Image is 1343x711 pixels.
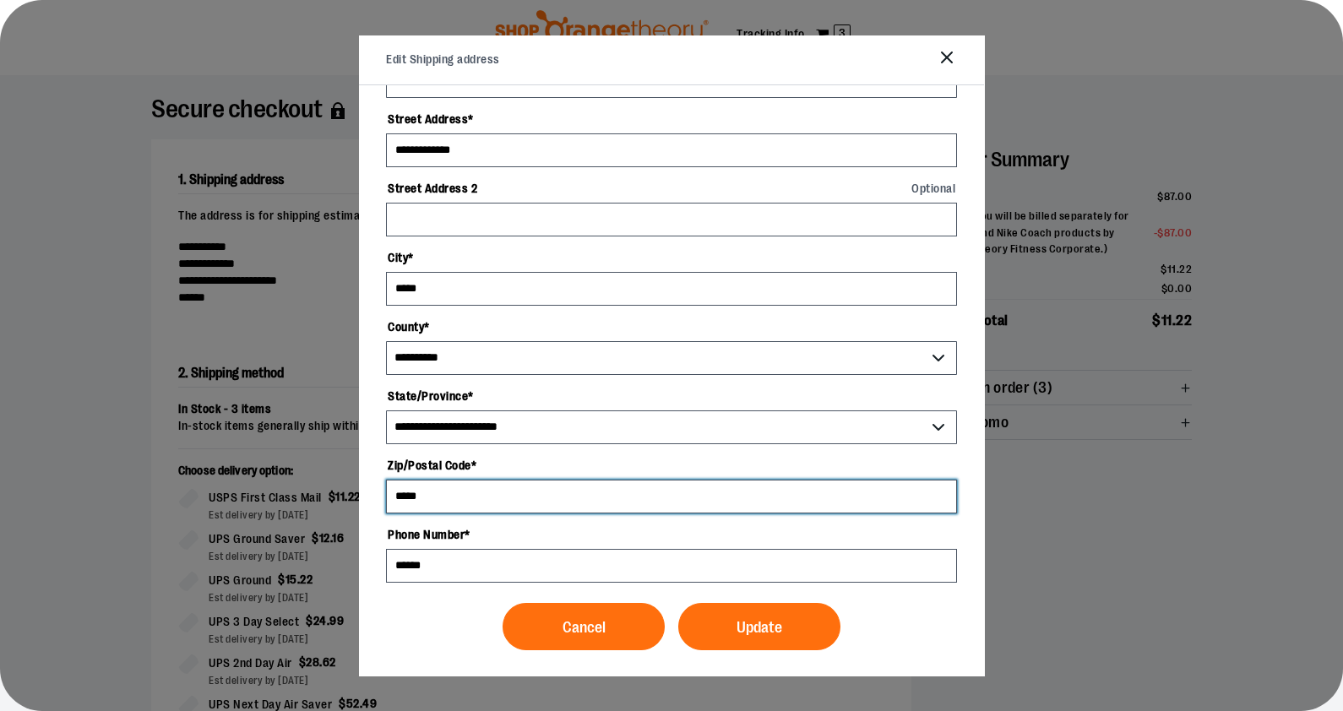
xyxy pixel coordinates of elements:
[937,47,957,73] button: Close
[911,182,955,194] span: Optional
[386,174,957,203] label: Street Address 2
[503,603,665,650] button: Cancel
[386,382,957,410] label: State/Province *
[737,620,782,636] span: Update
[386,105,957,133] label: Street Address *
[563,620,606,636] span: Cancel
[386,52,500,68] h2: Edit Shipping address
[678,603,840,650] button: Update
[386,312,957,341] label: County *
[386,243,957,272] label: City *
[386,451,957,480] label: Zip/Postal Code *
[386,520,957,549] label: Phone Number *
